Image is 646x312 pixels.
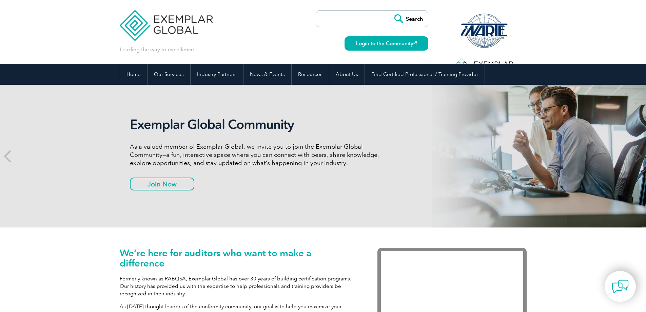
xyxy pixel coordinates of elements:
[130,143,384,167] p: As a valued member of Exemplar Global, we invite you to join the Exemplar Global Community—a fun,...
[130,117,384,132] h2: Exemplar Global Community
[612,278,629,295] img: contact-chat.png
[120,275,357,297] p: Formerly known as RABQSA, Exemplar Global has over 30 years of building certification programs. O...
[120,64,147,85] a: Home
[413,41,417,45] img: open_square.png
[329,64,365,85] a: About Us
[391,11,428,27] input: Search
[345,36,428,51] a: Login to the Community
[120,46,194,53] p: Leading the way to excellence
[191,64,243,85] a: Industry Partners
[292,64,329,85] a: Resources
[243,64,291,85] a: News & Events
[130,178,194,190] a: Join Now
[365,64,485,85] a: Find Certified Professional / Training Provider
[120,248,357,268] h1: We’re here for auditors who want to make a difference
[148,64,190,85] a: Our Services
